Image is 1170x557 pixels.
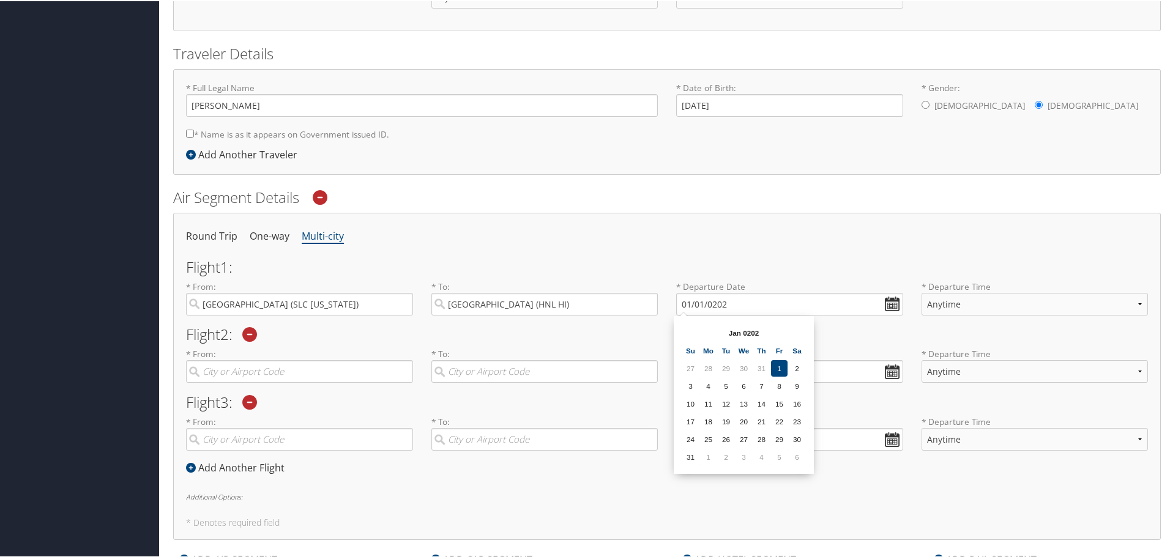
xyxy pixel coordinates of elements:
td: 13 [736,394,752,411]
label: * Date of Birth: [676,81,903,116]
input: City or Airport Code [186,292,413,314]
td: 3 [736,448,752,464]
input: City or Airport Code [431,292,658,314]
label: * Departure Time [922,415,1149,459]
th: Th [753,341,770,358]
td: 16 [789,394,805,411]
td: 21 [753,412,770,429]
input: MM/DD/YYYY [676,292,903,314]
th: Tu [718,341,734,358]
li: Round Trip [186,224,237,246]
select: * Departure Time [922,427,1149,449]
td: 17 [682,412,699,429]
td: 9 [789,377,805,393]
td: 2 [789,359,805,375]
h2: Air Segment Details [173,186,1161,207]
h5: * Denotes required field [186,517,1148,526]
label: * Full Legal Name [186,81,658,116]
h2: Flight 3 : [186,394,1148,408]
select: * Departure Time [922,292,1149,314]
h2: Traveler Details [173,42,1161,63]
label: * From: [186,415,413,449]
td: 4 [753,448,770,464]
td: 31 [753,359,770,375]
label: * Gender: [922,81,1149,117]
th: Fr [771,341,788,358]
th: We [736,341,752,358]
label: [DEMOGRAPHIC_DATA] [934,93,1025,116]
td: 28 [753,430,770,446]
li: One-way [250,224,289,246]
td: 27 [682,359,699,375]
td: 30 [789,430,805,446]
td: 6 [789,448,805,464]
label: * From: [186,279,413,314]
td: 10 [682,394,699,411]
label: * To: [431,347,658,382]
label: * From: [186,347,413,382]
label: * To: [431,279,658,314]
td: 3 [682,377,699,393]
label: * Departure Time [922,279,1149,324]
td: 1 [771,359,788,375]
label: * Departure Time [922,347,1149,391]
td: 30 [736,359,752,375]
div: Add Another Flight [186,459,291,474]
td: 25 [700,430,717,446]
td: 6 [736,377,752,393]
td: 7 [753,377,770,393]
td: 5 [718,377,734,393]
td: 1 [700,448,717,464]
input: City or Airport Code [186,427,413,449]
input: City or Airport Code [431,427,658,449]
td: 4 [700,377,717,393]
td: 19 [718,412,734,429]
td: 31 [682,448,699,464]
td: 8 [771,377,788,393]
input: * Full Legal Name [186,93,658,116]
select: * Departure Time [922,359,1149,382]
th: Su [682,341,699,358]
td: 23 [789,412,805,429]
td: 18 [700,412,717,429]
div: Add Another Traveler [186,146,304,161]
input: * Gender:[DEMOGRAPHIC_DATA][DEMOGRAPHIC_DATA] [1035,100,1043,108]
td: 28 [700,359,717,375]
td: 11 [700,394,717,411]
td: 5 [771,448,788,464]
td: 2 [718,448,734,464]
td: 29 [718,359,734,375]
label: [DEMOGRAPHIC_DATA] [1048,93,1138,116]
td: 12 [718,394,734,411]
input: * Gender:[DEMOGRAPHIC_DATA][DEMOGRAPHIC_DATA] [922,100,930,108]
input: City or Airport Code [186,359,413,382]
td: 14 [753,394,770,411]
label: * To: [431,415,658,449]
h6: Additional Options: [186,492,1148,499]
input: * Name is as it appears on Government issued ID. [186,128,194,136]
th: Sa [789,341,805,358]
h2: Flight 1 : [186,259,1148,273]
td: 24 [682,430,699,446]
label: * Name is as it appears on Government issued ID. [186,122,389,144]
th: Jan 0202 [700,323,788,340]
td: 29 [771,430,788,446]
input: * Date of Birth: [676,93,903,116]
td: 27 [736,430,752,446]
li: Multi-city [302,224,344,246]
h2: Flight 2 : [186,326,1148,341]
td: 20 [736,412,752,429]
td: 22 [771,412,788,429]
label: * Departure Date [676,279,903,292]
td: 15 [771,394,788,411]
th: Mo [700,341,717,358]
input: City or Airport Code [431,359,658,382]
td: 26 [718,430,734,446]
